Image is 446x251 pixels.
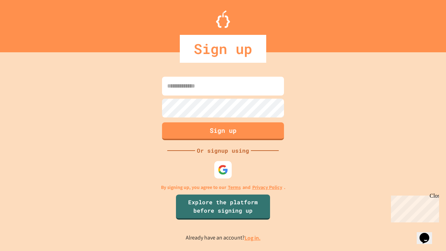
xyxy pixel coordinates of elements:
[216,10,230,28] img: Logo.svg
[162,122,284,140] button: Sign up
[186,234,261,242] p: Already have an account?
[245,234,261,242] a: Log in.
[218,165,228,175] img: google-icon.svg
[388,193,439,222] iframe: chat widget
[252,184,282,191] a: Privacy Policy
[180,35,266,63] div: Sign up
[161,184,285,191] p: By signing up, you agree to our and .
[3,3,48,44] div: Chat with us now!Close
[228,184,241,191] a: Terms
[176,195,270,220] a: Explore the platform before signing up
[195,146,251,155] div: Or signup using
[417,223,439,244] iframe: chat widget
